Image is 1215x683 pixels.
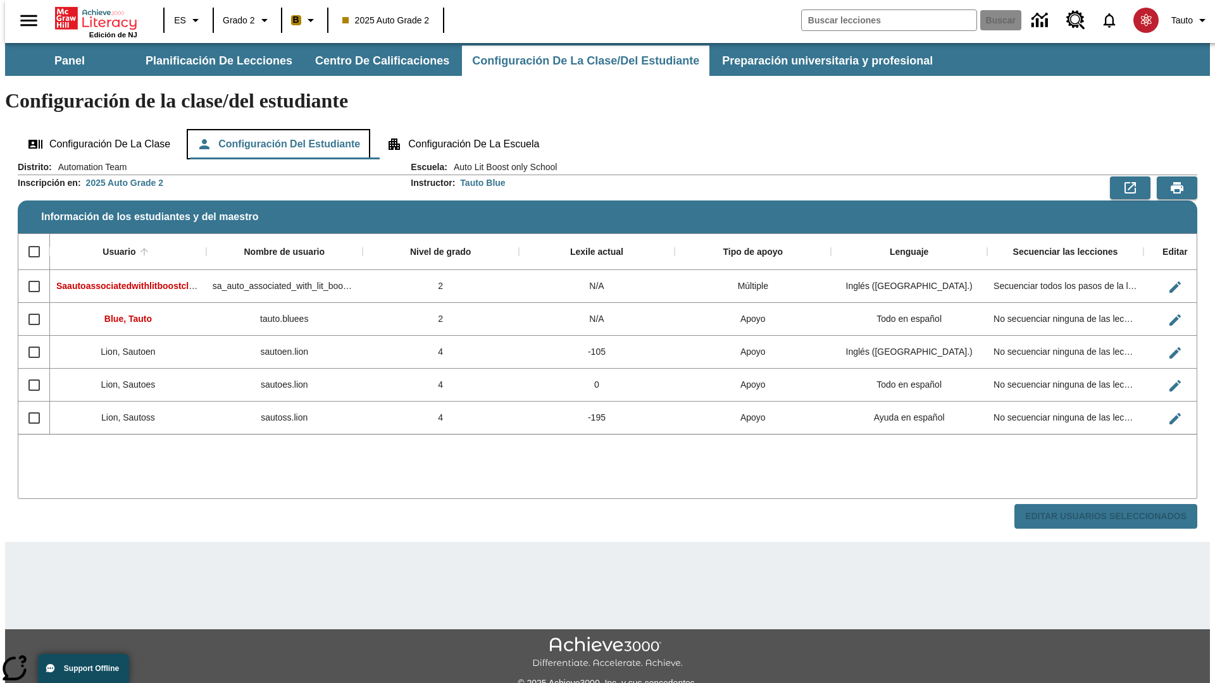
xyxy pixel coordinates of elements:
div: 2 [363,270,519,303]
div: sautoen.lion [206,336,363,369]
div: 2025 Auto Grade 2 [86,176,163,189]
div: Apoyo [675,402,831,434]
div: Lexile actual [570,247,623,258]
div: -195 [519,402,675,434]
button: Configuración del estudiante [187,129,370,159]
img: Achieve3000 Differentiate Accelerate Achieve [532,637,683,669]
div: Usuario [103,247,135,258]
button: Planificación de lecciones [135,46,302,76]
button: Grado: Grado 2, Elige un grado [218,9,277,32]
button: Boost El color de la clase es anaranjado claro. Cambiar el color de la clase. [286,9,323,32]
div: Tauto Blue [460,176,505,189]
button: Editar Usuario [1162,406,1188,431]
div: Inglés (EE. UU.) [831,336,987,369]
div: Ayuda en español [831,402,987,434]
div: tauto.bluees [206,303,363,336]
div: Apoyo [675,303,831,336]
div: 4 [363,336,519,369]
div: Subbarra de navegación [5,46,944,76]
button: Preparación universitaria y profesional [712,46,943,76]
div: Múltiple [675,270,831,303]
div: N/A [519,303,675,336]
span: Edición de NJ [89,31,137,39]
div: 0 [519,369,675,402]
span: B [293,12,299,28]
div: -105 [519,336,675,369]
div: No secuenciar ninguna de las lecciones [987,336,1143,369]
span: Auto Lit Boost only School [447,161,557,173]
div: sautoes.lion [206,369,363,402]
span: Automation Team [52,161,127,173]
span: ES [174,14,186,27]
div: sa_auto_associated_with_lit_boost_classes [206,270,363,303]
span: Lion, Sautoen [101,347,155,357]
button: Exportar a CSV [1110,176,1150,199]
button: Vista previa de impresión [1157,176,1197,199]
div: Secuenciar todos los pasos de la lección [987,270,1143,303]
div: Editar [1162,247,1188,258]
button: Configuración de la escuela [377,129,549,159]
button: Support Offline [38,654,129,683]
div: Lenguaje [890,247,928,258]
button: Escoja un nuevo avatar [1126,4,1166,37]
div: sautoss.lion [206,402,363,434]
span: 2025 Auto Grade 2 [342,14,430,27]
button: Editar Usuario [1162,373,1188,398]
div: Inglés (EE. UU.) [831,270,987,303]
div: 4 [363,369,519,402]
div: Nombre de usuario [244,247,325,258]
h2: Inscripción en : [18,178,81,188]
button: Panel [6,46,133,76]
div: Apoyo [675,336,831,369]
span: Grado 2 [223,14,255,27]
a: Notificaciones [1093,4,1126,37]
div: 4 [363,402,519,434]
div: Nivel de grado [410,247,471,258]
span: Saautoassociatedwithlitboostcl, Saautoassociatedwithlitboostcl [56,281,326,291]
div: Tipo de apoyo [723,247,783,258]
div: Apoyo [675,369,831,402]
a: Portada [55,6,137,31]
span: Lion, Sautoss [101,412,155,422]
span: Support Offline [64,664,119,673]
div: Todo en español [831,303,987,336]
span: Lion, Sautoes [101,379,156,390]
div: No secuenciar ninguna de las lecciones [987,303,1143,336]
h2: Distrito : [18,162,52,173]
div: Subbarra de navegación [5,43,1210,76]
button: Configuración de la clase [18,129,180,159]
div: N/A [519,270,675,303]
div: Todo en español [831,369,987,402]
div: Secuenciar las lecciones [1013,247,1118,258]
span: Blue, Tauto [104,314,152,324]
div: Portada [55,4,137,39]
h2: Instructor : [411,178,455,188]
button: Centro de calificaciones [305,46,459,76]
div: 2 [363,303,519,336]
a: Centro de recursos, Se abrirá en una pestaña nueva. [1059,3,1093,37]
img: avatar image [1133,8,1159,33]
button: Editar Usuario [1162,274,1188,300]
div: No secuenciar ninguna de las lecciones [987,402,1143,434]
span: Tauto [1171,14,1193,27]
span: Información de los estudiantes y del maestro [41,211,258,223]
h2: Escuela : [411,162,447,173]
div: Información de los estudiantes y del maestro [18,161,1197,529]
button: Perfil/Configuración [1166,9,1215,32]
button: Configuración de la clase/del estudiante [462,46,709,76]
button: Lenguaje: ES, Selecciona un idioma [168,9,209,32]
button: Abrir el menú lateral [10,2,47,39]
div: Configuración de la clase/del estudiante [18,129,1197,159]
a: Centro de información [1024,3,1059,38]
h1: Configuración de la clase/del estudiante [5,89,1210,113]
button: Editar Usuario [1162,307,1188,333]
input: Buscar campo [802,10,976,30]
button: Editar Usuario [1162,340,1188,366]
div: No secuenciar ninguna de las lecciones [987,369,1143,402]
